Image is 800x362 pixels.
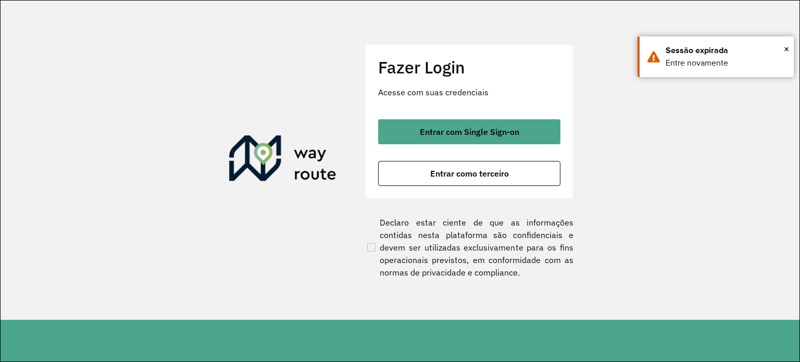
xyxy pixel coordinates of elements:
div: Sessão expirada [666,44,786,57]
button: Close [784,41,789,57]
span: × [784,41,789,57]
h2: Fazer Login [378,57,560,77]
p: Acesse com suas credenciais [378,86,560,98]
button: button [378,161,560,186]
button: button [378,119,560,144]
label: Declaro estar ciente de que as informações contidas nesta plataforma são confidenciais e devem se... [365,216,573,279]
span: Entrar como terceiro [430,169,509,178]
img: Roteirizador AmbevTech [229,135,336,185]
span: Entrar com Single Sign-on [420,128,519,136]
div: Entre novamente [666,57,786,69]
